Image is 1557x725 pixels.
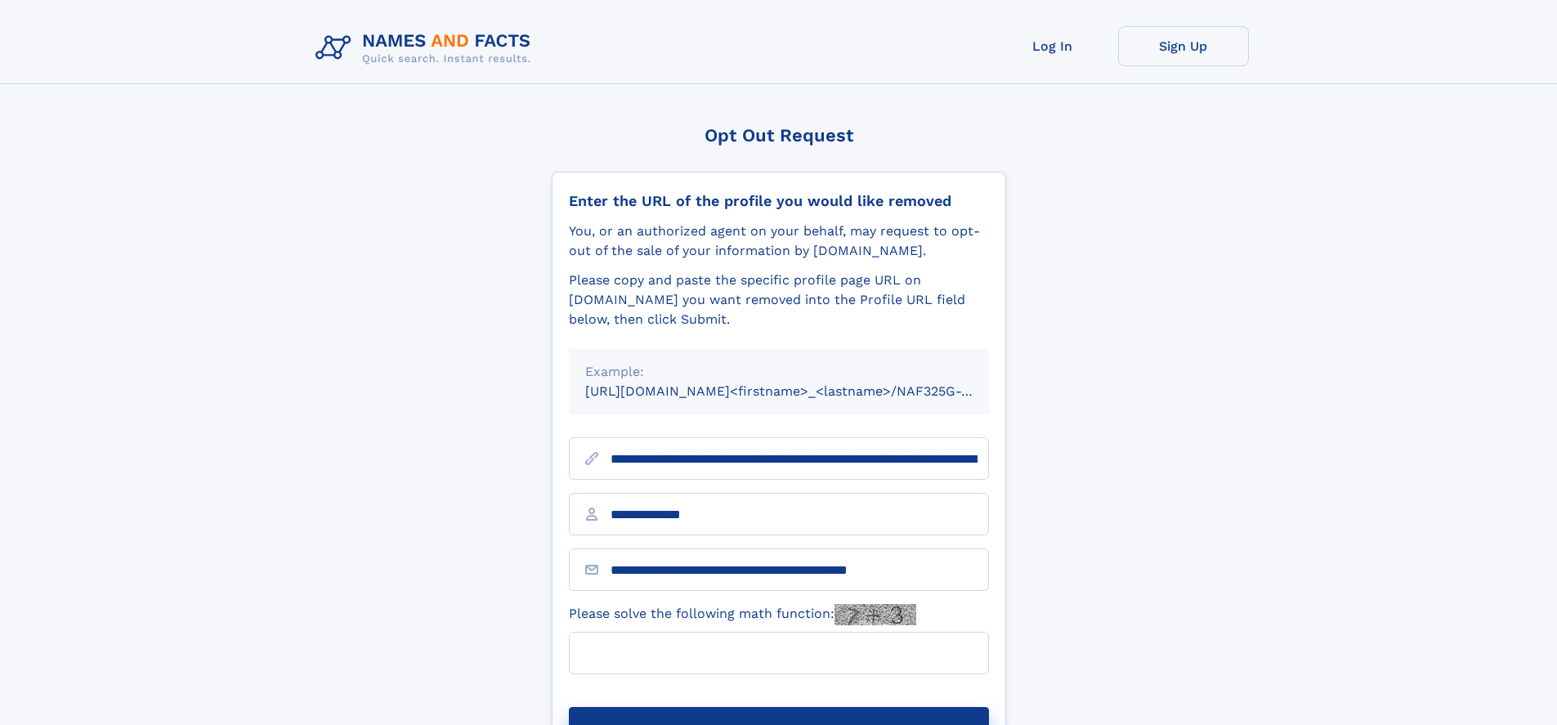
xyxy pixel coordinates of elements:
[309,26,544,70] img: Logo Names and Facts
[569,192,989,210] div: Enter the URL of the profile you would like removed
[569,271,989,329] div: Please copy and paste the specific profile page URL on [DOMAIN_NAME] you want removed into the Pr...
[569,604,916,625] label: Please solve the following math function:
[1118,26,1249,66] a: Sign Up
[552,125,1006,145] div: Opt Out Request
[585,362,973,382] div: Example:
[585,383,1020,399] small: [URL][DOMAIN_NAME]<firstname>_<lastname>/NAF325G-xxxxxxxx
[569,222,989,261] div: You, or an authorized agent on your behalf, may request to opt-out of the sale of your informatio...
[987,26,1118,66] a: Log In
